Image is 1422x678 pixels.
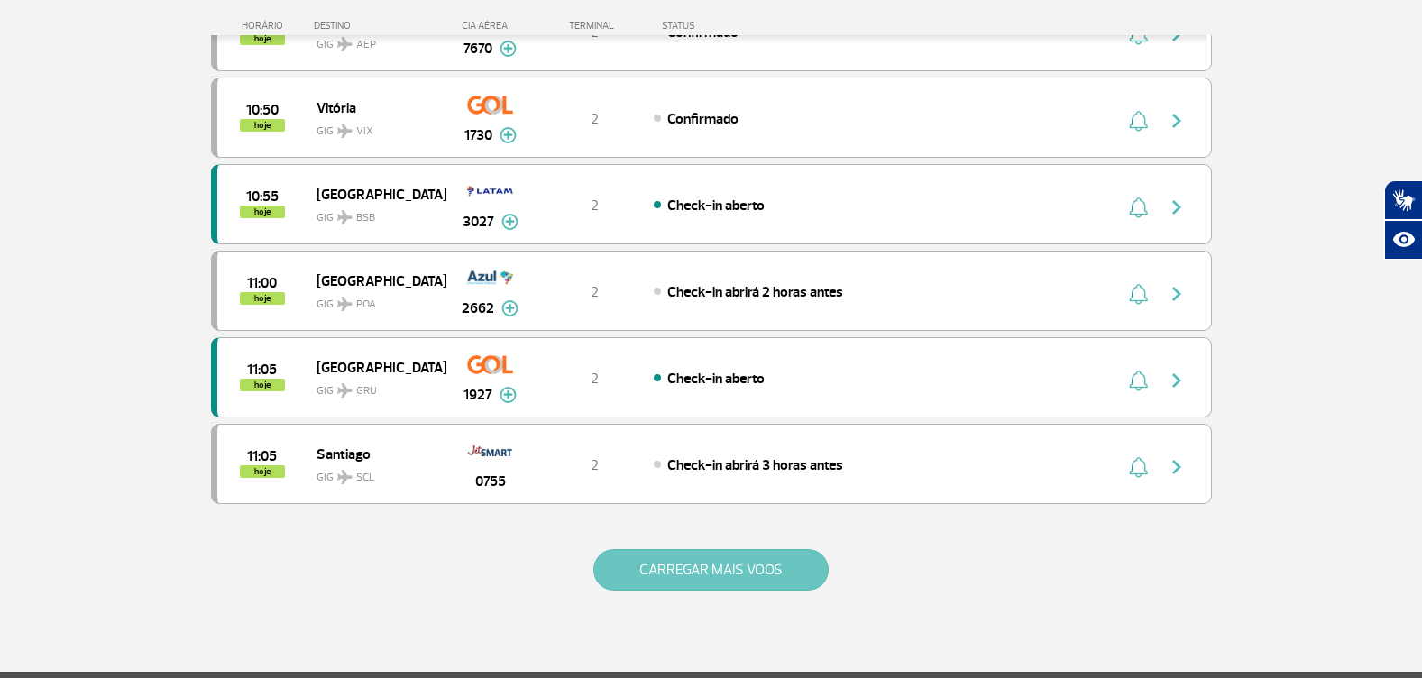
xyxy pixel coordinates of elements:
img: mais-info-painel-voo.svg [501,214,518,230]
span: 2025-10-01 11:05:00 [247,450,277,463]
span: GIG [317,200,432,226]
span: [GEOGRAPHIC_DATA] [317,269,432,292]
img: destiny_airplane.svg [337,297,353,311]
span: GIG [317,287,432,313]
img: seta-direita-painel-voo.svg [1166,370,1188,391]
div: STATUS [653,20,800,32]
img: destiny_airplane.svg [337,37,353,51]
span: GIG [317,373,432,399]
img: destiny_airplane.svg [337,124,353,138]
span: Check-in abrirá 2 horas antes [667,283,843,301]
span: 1927 [463,384,492,406]
span: hoje [240,379,285,391]
img: sino-painel-voo.svg [1129,283,1148,305]
div: Plugin de acessibilidade da Hand Talk. [1384,180,1422,260]
span: 2 [591,197,599,215]
span: Santiago [317,442,432,465]
img: destiny_airplane.svg [337,383,353,398]
img: mais-info-painel-voo.svg [501,300,518,316]
span: [GEOGRAPHIC_DATA] [317,355,432,379]
span: 2025-10-01 11:00:00 [247,277,277,289]
img: sino-painel-voo.svg [1129,197,1148,218]
div: DESTINO [314,20,445,32]
span: hoje [240,465,285,478]
span: VIX [356,124,373,140]
div: CIA AÉREA [445,20,536,32]
span: Check-in abrirá 3 horas antes [667,456,843,474]
img: destiny_airplane.svg [337,210,353,224]
img: mais-info-painel-voo.svg [500,387,517,403]
button: Abrir tradutor de língua de sinais. [1384,180,1422,220]
div: TERMINAL [536,20,653,32]
span: hoje [240,292,285,305]
button: CARREGAR MAIS VOOS [593,549,829,591]
div: HORÁRIO [216,20,315,32]
img: mais-info-painel-voo.svg [500,41,517,57]
span: 2025-10-01 10:55:00 [246,190,279,203]
span: GRU [356,383,377,399]
span: 2662 [462,298,494,319]
span: POA [356,297,376,313]
span: SCL [356,470,374,486]
span: GIG [317,460,432,486]
img: seta-direita-painel-voo.svg [1166,110,1188,132]
span: Check-in aberto [667,197,765,215]
img: seta-direita-painel-voo.svg [1166,283,1188,305]
span: 7670 [463,38,492,60]
span: Confirmado [667,110,739,128]
span: AEP [356,37,376,53]
span: [GEOGRAPHIC_DATA] [317,182,432,206]
span: Vitória [317,96,432,119]
span: 2025-10-01 11:05:00 [247,363,277,376]
img: sino-painel-voo.svg [1129,456,1148,478]
span: 1730 [464,124,492,146]
span: BSB [356,210,375,226]
img: mais-info-painel-voo.svg [500,127,517,143]
span: hoje [240,206,285,218]
span: Check-in aberto [667,370,765,388]
button: Abrir recursos assistivos. [1384,220,1422,260]
img: sino-painel-voo.svg [1129,110,1148,132]
span: 3027 [463,211,494,233]
span: 2 [591,370,599,388]
span: hoje [240,119,285,132]
img: destiny_airplane.svg [337,470,353,484]
img: sino-painel-voo.svg [1129,370,1148,391]
span: GIG [317,114,432,140]
span: 0755 [475,471,506,492]
img: seta-direita-painel-voo.svg [1166,197,1188,218]
span: 2 [591,283,599,301]
span: 2 [591,456,599,474]
img: seta-direita-painel-voo.svg [1166,456,1188,478]
span: 2 [591,110,599,128]
span: 2025-10-01 10:50:00 [246,104,279,116]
